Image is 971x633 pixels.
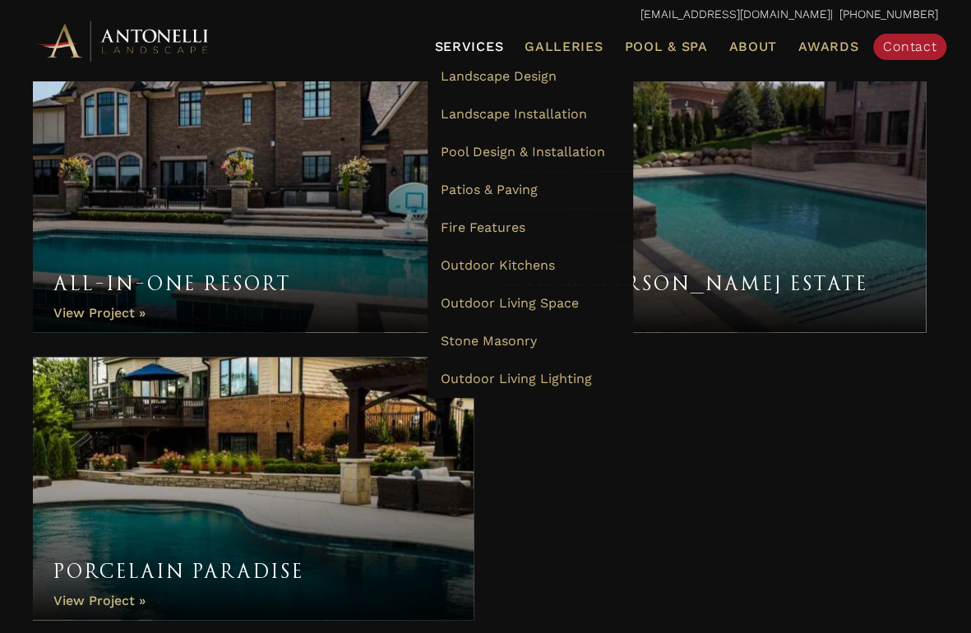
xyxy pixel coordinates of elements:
[525,39,603,54] span: Galleries
[428,95,633,133] a: Landscape Installation
[428,133,633,171] a: Pool Design & Installation
[798,39,858,54] span: Awards
[624,39,707,54] span: Pool & Spa
[428,284,633,322] a: Outdoor Living Space
[428,209,633,247] a: Fire Features
[792,36,865,58] a: Awards
[33,18,214,63] img: Antonelli Horizontal Logo
[33,4,938,25] p: | [PHONE_NUMBER]
[428,36,510,58] a: Services
[440,106,586,122] span: Landscape Installation
[434,40,503,53] span: Services
[440,219,525,235] span: Fire Features
[440,371,591,386] span: Outdoor Living Lighting
[883,39,936,54] span: Contact
[428,360,633,398] a: Outdoor Living Lighting
[428,171,633,209] a: Patios & Paving
[518,36,609,58] a: Galleries
[440,257,554,273] span: Outdoor Kitchens
[428,58,633,95] a: Landscape Design
[428,247,633,284] a: Outdoor Kitchens
[728,40,777,53] span: About
[428,322,633,360] a: Stone Masonry
[617,36,714,58] a: Pool & Spa
[640,7,830,21] a: [EMAIL_ADDRESS][DOMAIN_NAME]
[722,36,784,58] a: About
[440,333,536,349] span: Stone Masonry
[440,182,537,197] span: Patios & Paving
[440,68,556,84] span: Landscape Design
[440,144,604,159] span: Pool Design & Installation
[440,295,578,311] span: Outdoor Living Space
[873,34,946,60] a: Contact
